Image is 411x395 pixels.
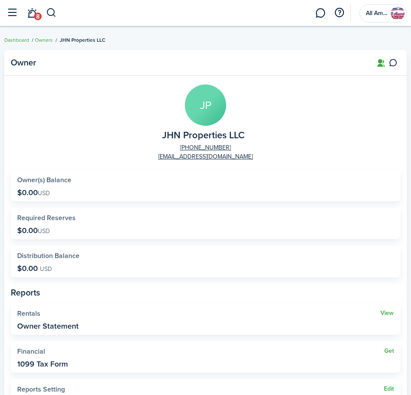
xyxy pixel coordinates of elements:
widget-stats-title: Rentals [17,310,380,317]
span: USD [40,264,52,274]
p: $0.00 [17,226,50,235]
button: Search [46,6,57,20]
span: All American real estate [366,10,387,16]
panel-main-subtitle: Reports [11,286,400,299]
widget-stats-title: Owner(s) Balance [17,176,394,184]
a: Messaging [312,3,328,24]
span: 8 [34,12,42,20]
span: $0.00 [17,263,38,274]
button: Open resource center [332,6,347,20]
panel-main-title: Owner [11,58,366,68]
p: $0.00 [17,188,50,197]
span: USD [38,227,50,236]
a: View [380,310,394,317]
a: [EMAIL_ADDRESS][DOMAIN_NAME] [158,152,253,161]
widget-stats-title: Reports Setting [17,386,384,393]
widget-stats-title: Financial [17,348,384,355]
span: USD [38,189,50,198]
a: Notifications [24,3,40,24]
a: Get [384,348,394,355]
widget-stats-title: Required Reserves [17,214,394,222]
a: [PHONE_NUMBER] [180,143,231,152]
span: JHN Properties LLC [60,36,105,44]
widget-stats-description: Owner Statement [17,322,79,330]
widget-stats-description: 1099 Tax Form [17,360,68,368]
span: JHN Properties LLC [162,130,245,141]
button: Open sidebar [4,5,20,21]
widget-stats-title: Distribution Balance [17,252,394,260]
avatar-text: JP [185,84,226,126]
button: Edit [384,386,394,392]
a: Owners [35,36,53,44]
a: Dashboard [4,36,29,44]
img: All American real estate [391,6,405,20]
